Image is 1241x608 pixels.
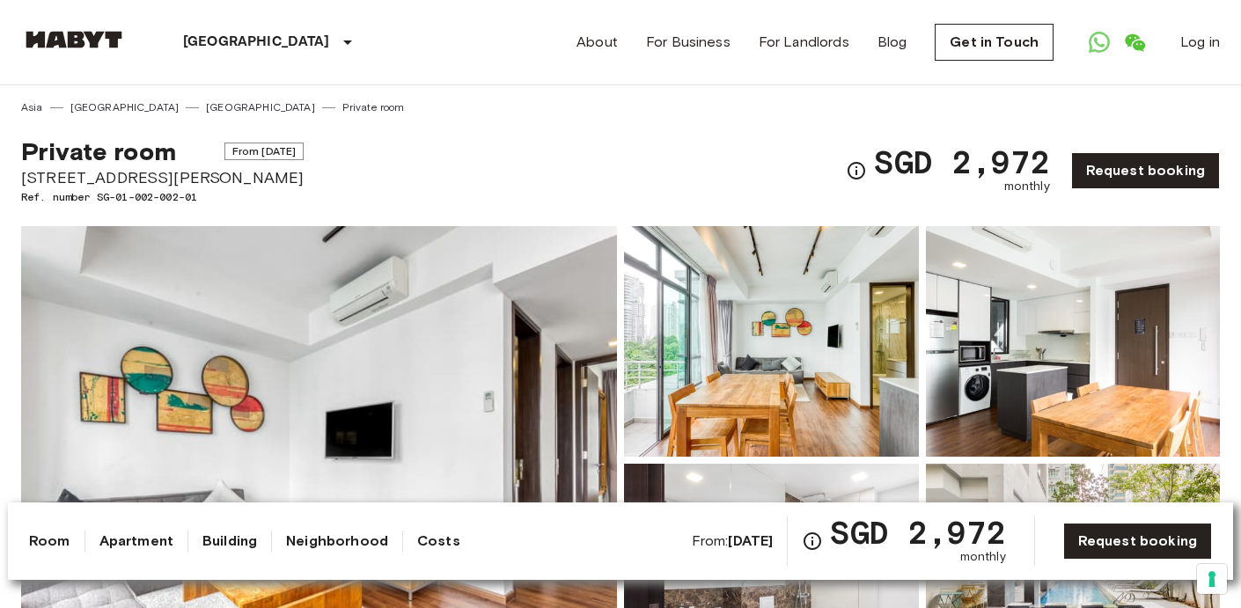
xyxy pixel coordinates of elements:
a: Neighborhood [286,531,388,552]
a: [GEOGRAPHIC_DATA] [70,99,180,115]
a: Building [202,531,257,552]
span: From [DATE] [224,143,305,160]
a: Log in [1180,32,1220,53]
a: Get in Touch [935,24,1054,61]
a: Asia [21,99,43,115]
img: Picture of unit SG-01-002-002-01 [624,226,919,457]
svg: Check cost overview for full price breakdown. Please note that discounts apply to new joiners onl... [846,160,867,181]
a: About [576,32,618,53]
b: [DATE] [728,532,773,549]
img: Picture of unit SG-01-002-002-01 [926,226,1221,457]
a: For Business [646,32,731,53]
img: Habyt [21,31,127,48]
a: Request booking [1071,152,1220,189]
p: [GEOGRAPHIC_DATA] [183,32,330,53]
a: Private room [342,99,405,115]
span: monthly [1004,178,1050,195]
span: [STREET_ADDRESS][PERSON_NAME] [21,166,304,189]
span: Private room [21,136,176,166]
a: Open WhatsApp [1082,25,1117,60]
span: From: [692,531,774,551]
a: Open WeChat [1117,25,1152,60]
span: monthly [960,548,1006,566]
a: Costs [417,531,460,552]
a: Apartment [99,531,173,552]
a: Room [29,531,70,552]
a: [GEOGRAPHIC_DATA] [206,99,315,115]
svg: Check cost overview for full price breakdown. Please note that discounts apply to new joiners onl... [802,531,823,552]
a: For Landlords [759,32,849,53]
span: Ref. number SG-01-002-002-01 [21,189,304,205]
a: Request booking [1063,523,1212,560]
span: SGD 2,972 [830,516,1005,548]
a: Blog [878,32,907,53]
button: Your consent preferences for tracking technologies [1197,564,1227,594]
span: SGD 2,972 [874,146,1049,178]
